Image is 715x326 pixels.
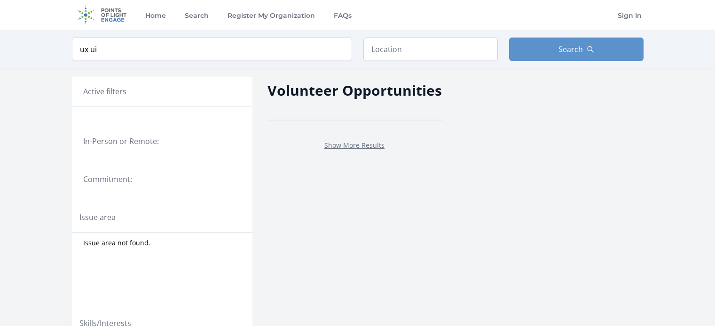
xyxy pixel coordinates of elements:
button: Search [509,38,644,61]
legend: In-Person or Remote: [83,136,241,147]
legend: Issue area [79,212,116,223]
span: Issue area not found. [83,238,150,248]
h2: Volunteer Opportunities [267,80,442,101]
legend: Commitment: [83,174,241,185]
a: Show More Results [324,141,385,150]
span: Search [558,44,583,55]
input: Location [363,38,498,61]
input: Keyword [72,38,352,61]
h3: Active filters [83,86,126,97]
